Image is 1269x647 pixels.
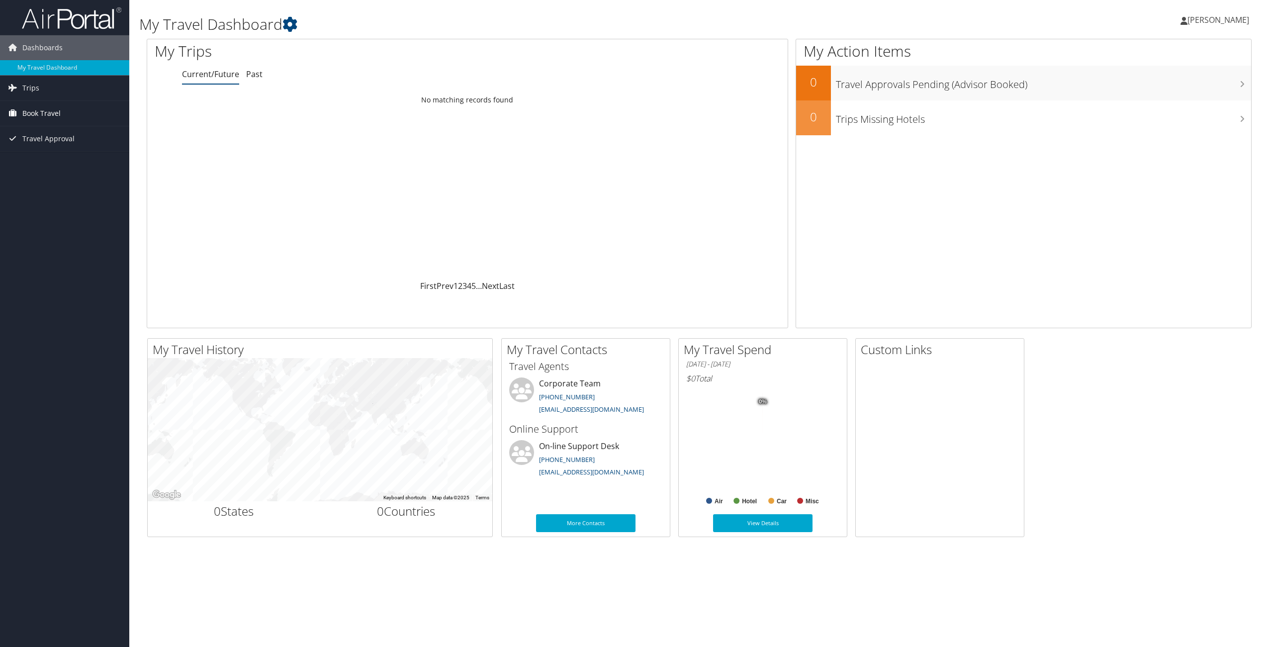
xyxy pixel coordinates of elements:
[796,41,1251,62] h1: My Action Items
[1187,14,1249,25] span: [PERSON_NAME]
[476,280,482,291] span: …
[539,392,595,401] a: [PHONE_NUMBER]
[22,126,75,151] span: Travel Approval
[796,108,831,125] h2: 0
[509,360,662,373] h3: Travel Agents
[246,69,263,80] a: Past
[155,41,513,62] h1: My Trips
[150,488,183,501] img: Google
[328,503,485,520] h2: Countries
[539,467,644,476] a: [EMAIL_ADDRESS][DOMAIN_NAME]
[453,280,458,291] a: 1
[777,498,787,505] text: Car
[383,494,426,501] button: Keyboard shortcuts
[482,280,499,291] a: Next
[22,76,39,100] span: Trips
[437,280,453,291] a: Prev
[420,280,437,291] a: First
[150,488,183,501] a: Open this area in Google Maps (opens a new window)
[539,455,595,464] a: [PHONE_NUMBER]
[22,101,61,126] span: Book Travel
[147,91,788,109] td: No matching records found
[861,341,1024,358] h2: Custom Links
[742,498,757,505] text: Hotel
[507,341,670,358] h2: My Travel Contacts
[155,503,313,520] h2: States
[214,503,221,519] span: 0
[539,405,644,414] a: [EMAIL_ADDRESS][DOMAIN_NAME]
[139,14,886,35] h1: My Travel Dashboard
[22,35,63,60] span: Dashboards
[796,100,1251,135] a: 0Trips Missing Hotels
[22,6,121,30] img: airportal-logo.png
[796,74,831,91] h2: 0
[467,280,471,291] a: 4
[504,440,667,481] li: On-line Support Desk
[182,69,239,80] a: Current/Future
[475,495,489,500] a: Terms (opens in new tab)
[458,280,462,291] a: 2
[796,66,1251,100] a: 0Travel Approvals Pending (Advisor Booked)
[377,503,384,519] span: 0
[504,377,667,418] li: Corporate Team
[686,373,695,384] span: $0
[432,495,469,500] span: Map data ©2025
[509,422,662,436] h3: Online Support
[806,498,819,505] text: Misc
[836,107,1251,126] h3: Trips Missing Hotels
[759,399,767,405] tspan: 0%
[715,498,723,505] text: Air
[153,341,492,358] h2: My Travel History
[499,280,515,291] a: Last
[713,514,813,532] a: View Details
[686,360,839,369] h6: [DATE] - [DATE]
[471,280,476,291] a: 5
[462,280,467,291] a: 3
[684,341,847,358] h2: My Travel Spend
[836,73,1251,92] h3: Travel Approvals Pending (Advisor Booked)
[536,514,635,532] a: More Contacts
[1180,5,1259,35] a: [PERSON_NAME]
[686,373,839,384] h6: Total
